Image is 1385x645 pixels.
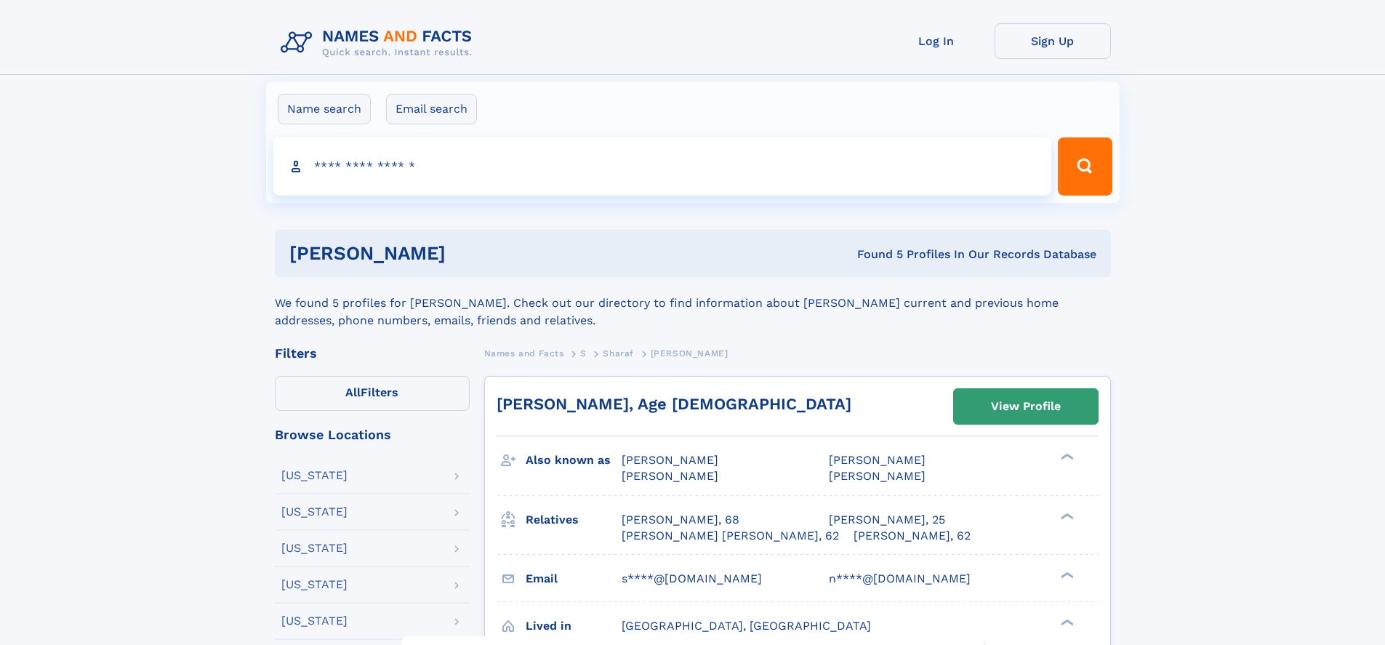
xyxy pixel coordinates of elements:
[281,615,348,627] div: [US_STATE]
[1057,617,1075,627] div: ❯
[995,23,1111,59] a: Sign Up
[991,390,1061,423] div: View Profile
[275,277,1111,329] div: We found 5 profiles for [PERSON_NAME]. Check out our directory to find information about [PERSON_...
[273,137,1052,196] input: search input
[878,23,995,59] a: Log In
[829,469,926,483] span: [PERSON_NAME]
[526,448,622,473] h3: Also known as
[345,385,361,399] span: All
[1057,570,1075,580] div: ❯
[386,94,477,124] label: Email search
[281,542,348,554] div: [US_STATE]
[622,512,739,528] a: [PERSON_NAME], 68
[580,344,587,362] a: S
[281,506,348,518] div: [US_STATE]
[829,453,926,467] span: [PERSON_NAME]
[603,344,634,362] a: Sharaf
[854,528,971,544] a: [PERSON_NAME], 62
[954,389,1098,424] a: View Profile
[1058,137,1112,196] button: Search Button
[526,566,622,591] h3: Email
[275,347,470,360] div: Filters
[275,376,470,411] label: Filters
[275,23,484,63] img: Logo Names and Facts
[1057,452,1075,462] div: ❯
[622,619,871,633] span: [GEOGRAPHIC_DATA], [GEOGRAPHIC_DATA]
[275,428,470,441] div: Browse Locations
[580,348,587,358] span: S
[829,512,945,528] a: [PERSON_NAME], 25
[289,244,651,263] h1: [PERSON_NAME]
[278,94,371,124] label: Name search
[497,395,851,413] a: [PERSON_NAME], Age [DEMOGRAPHIC_DATA]
[526,614,622,638] h3: Lived in
[651,348,728,358] span: [PERSON_NAME]
[603,348,634,358] span: Sharaf
[622,453,718,467] span: [PERSON_NAME]
[651,247,1096,263] div: Found 5 Profiles In Our Records Database
[484,344,564,362] a: Names and Facts
[281,470,348,481] div: [US_STATE]
[1057,511,1075,521] div: ❯
[622,469,718,483] span: [PERSON_NAME]
[526,508,622,532] h3: Relatives
[622,528,839,544] a: [PERSON_NAME] [PERSON_NAME], 62
[281,579,348,590] div: [US_STATE]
